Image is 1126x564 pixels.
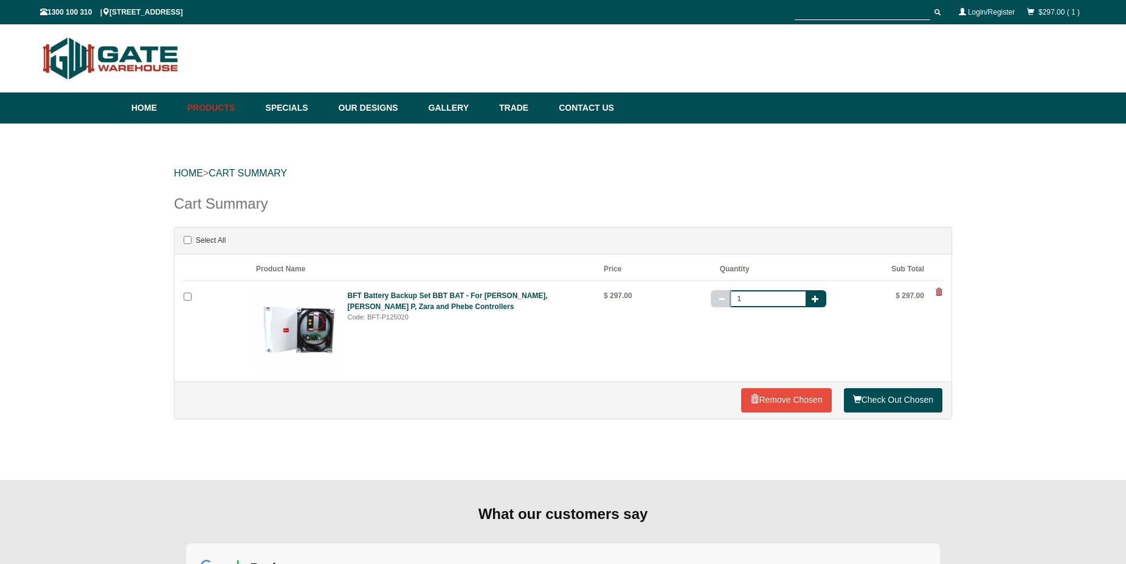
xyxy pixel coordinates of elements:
b: $ 297.00 [896,291,924,300]
a: Gallery [423,92,493,124]
div: What our customers say [186,504,940,524]
a: Remove Chosen [741,388,831,413]
img: Gate Warehouse [40,30,182,86]
a: BFT Battery Backup Set BBT BAT - For [PERSON_NAME], [PERSON_NAME] P, Zara and Phebe Controllers [348,291,548,311]
a: Cart Summary [209,168,287,178]
div: Cart Summary [174,193,952,227]
input: SEARCH PRODUCTS [795,5,930,20]
a: Trade [493,92,553,124]
a: $297.00 ( 1 ) [1038,8,1080,16]
img: bft-battery-backup-set-bbt-bat-for-thalia-thalia-p-zara-and-phebe-controllers-20241015234718-qfc_... [256,290,339,373]
a: Specials [260,92,333,124]
input: Select All [184,236,192,244]
a: Home [131,92,181,124]
div: Code: BFT-P125020 [348,312,577,322]
a: Our Designs [333,92,423,124]
b: Quantity [720,265,750,273]
a: Login/Register [968,8,1015,16]
a: HOME [174,168,203,178]
a: Products [181,92,260,124]
b: Product Name [256,265,305,273]
b: Sub Total [891,265,924,273]
b: $ 297.00 [604,291,632,300]
label: Select All [184,234,226,248]
div: > [174,154,952,193]
span: 1300 100 310 | [STREET_ADDRESS] [40,8,183,16]
a: Check Out Chosen [844,388,942,413]
a: Contact Us [553,92,614,124]
b: Price [604,265,621,273]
